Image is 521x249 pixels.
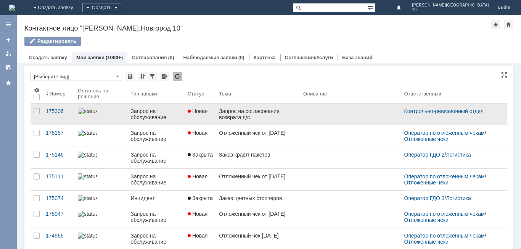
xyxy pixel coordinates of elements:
div: Заказ крафт пакетов [219,152,297,158]
a: 175306 [43,103,75,125]
div: Осталось на решение [78,88,119,99]
img: logo [9,5,15,11]
a: Карточка [254,55,276,60]
img: statusbar-100 (1).png [78,130,97,136]
span: Закрыта [188,195,213,201]
div: 175047 [46,211,72,217]
a: Оператор по отложенным чекам [404,233,485,239]
span: 10 [412,8,489,12]
a: Отложенные чеки [404,179,449,186]
div: 175157 [46,130,72,136]
div: Сделать домашней страницей [504,20,513,29]
div: Запрос на согласование возврата д/с [219,108,297,120]
div: 174966 [46,233,72,239]
span: Новая [188,211,208,217]
div: Отложенный чек от [DATE] [219,211,297,217]
a: Отложенные чеки [404,239,449,245]
a: 175074 [43,191,75,206]
a: Согласования [132,55,167,60]
img: statusbar-100 (1).png [78,173,97,179]
div: 175306 [46,108,72,114]
img: statusbar-100 (1).png [78,211,97,217]
a: Перейти на домашнюю страницу [9,5,15,11]
a: Мои согласования [2,61,14,73]
img: statusbar-100 (1).png [78,233,97,239]
a: 175111 [43,169,75,190]
a: Заказ цветных стопперов. [216,191,300,206]
a: Запрос на согласование возврата д/с [216,103,300,125]
a: Запрос на обслуживание [128,169,185,190]
div: Отложенный чек от [DATE] [219,130,297,136]
a: Отложенные чеки [404,136,449,142]
div: Номер [50,91,66,97]
a: Запрос на обслуживание [128,125,185,147]
span: Новая [188,173,208,179]
div: Запрос на обслуживание [131,173,182,186]
img: statusbar-100 (1).png [78,108,97,114]
a: Запрос на обслуживание [128,147,185,168]
a: Оператор по отложенным чекам [404,173,485,179]
div: Тип заявки [131,91,157,97]
a: Закрыта [185,147,216,168]
div: Запрос на обслуживание [131,211,182,223]
div: Заказ цветных стопперов. [219,195,297,201]
th: Тема [216,84,300,103]
span: Закрыта [188,152,213,158]
a: Оператор ГДО 3 [404,195,445,201]
a: 175047 [43,206,75,228]
a: Оператор по отложенным чекам [404,211,485,217]
th: Тип заявки [128,84,185,103]
span: Новая [188,130,208,136]
div: Ответственный [404,91,442,97]
a: Отложенный чек от [DATE] [216,206,300,228]
a: Логистика [446,152,471,158]
a: Заказ крафт пакетов [216,147,300,168]
th: Ответственный [401,84,501,103]
th: Осталось на решение [75,84,128,103]
a: Мои заявки [76,55,105,60]
div: Отложенный чек [DATE] [219,233,297,239]
th: Номер [43,84,75,103]
div: Инцидент [131,195,182,201]
div: Сохранить вид [125,72,135,81]
div: / [404,195,498,201]
a: Контрольно-ревизионный отдел [404,108,484,114]
a: statusbar-100 (1).png [75,169,128,190]
div: Обновлять список [173,72,182,81]
a: Создать заявку [2,34,14,46]
div: Добавить в избранное [491,20,500,29]
a: Новая [185,125,216,147]
a: statusbar-100 (1).png [75,206,128,228]
a: Новая [185,206,216,228]
a: Отложенный чек от [DATE] [216,169,300,190]
a: Новая [185,103,216,125]
span: Новая [188,108,208,114]
div: / [404,233,498,245]
a: Мои заявки [2,47,14,60]
a: Закрыта [185,191,216,206]
span: Настройки [34,87,40,93]
div: Описание [303,91,327,97]
a: Запрос на обслуживание [128,103,185,125]
div: Создать [82,3,121,12]
div: 175074 [46,195,72,201]
span: [PERSON_NAME][GEOGRAPHIC_DATA] [412,3,489,8]
a: Наблюдаемые заявки [183,55,237,60]
div: Тема [219,91,231,97]
div: (0) [168,55,174,60]
a: Отложенный чек от [DATE] [216,125,300,147]
a: Запрос на обслуживание [128,206,185,228]
a: statusbar-100 (1).png [75,125,128,147]
div: Экспорт списка [160,72,169,81]
div: (1000+) [106,55,123,60]
a: Оператор ГДО 2 [404,152,445,158]
div: Запрос на обслуживание [131,130,182,142]
a: Новая [185,169,216,190]
span: Новая [188,233,208,239]
div: Запрос на обслуживание [131,152,182,164]
div: 175146 [46,152,72,158]
div: 175111 [46,173,72,179]
a: Логистика [446,195,471,201]
a: statusbar-100 (1).png [75,191,128,206]
div: Отложенный чек от [DATE] [219,173,297,179]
